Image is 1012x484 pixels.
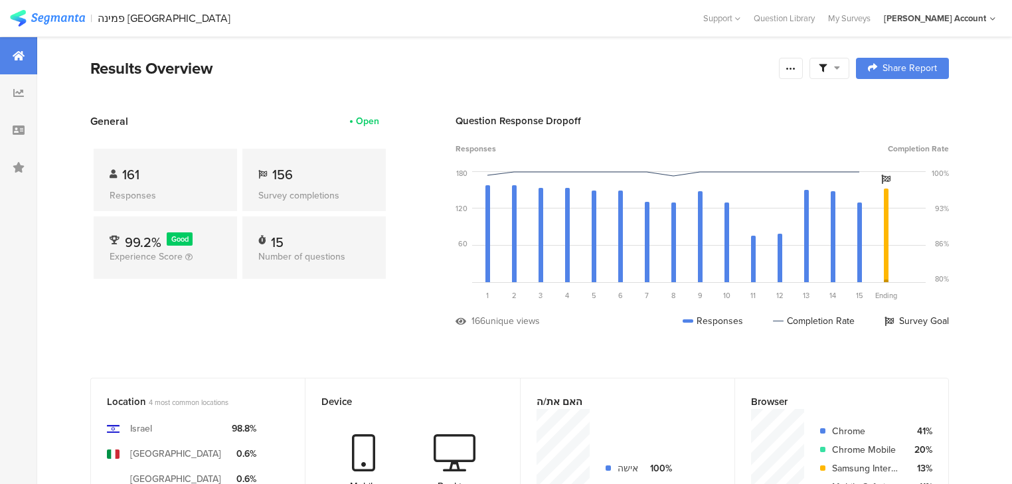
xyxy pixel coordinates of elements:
div: [PERSON_NAME] Account [884,12,986,25]
div: 98.8% [232,422,256,436]
div: 15 [271,232,284,246]
span: 14 [829,290,836,301]
div: 93% [935,203,949,214]
div: Open [356,114,379,128]
span: 11 [750,290,756,301]
div: 41% [909,424,932,438]
div: Survey completions [258,189,370,202]
span: 8 [671,290,675,301]
span: 4 most common locations [149,397,228,408]
div: Chrome Mobile [832,443,898,457]
span: Share Report [883,64,937,73]
div: 120 [456,203,467,214]
span: 156 [272,165,293,185]
span: 15 [856,290,863,301]
div: Location [107,394,267,409]
span: 161 [122,165,139,185]
i: Survey Goal [881,175,890,184]
div: 86% [935,238,949,249]
div: 80% [935,274,949,284]
span: Responses [456,143,496,155]
span: Good [171,234,189,244]
span: 6 [618,290,623,301]
span: 10 [723,290,730,301]
img: segmanta logo [10,10,85,27]
div: Browser [751,394,910,409]
div: Question Response Dropoff [456,114,949,128]
div: Survey Goal [885,314,949,328]
div: 13% [909,461,932,475]
span: 99.2% [125,232,161,252]
span: Completion Rate [888,143,949,155]
div: Device [321,394,481,409]
div: פמינה [GEOGRAPHIC_DATA] [98,12,230,25]
a: My Surveys [821,12,877,25]
div: Chrome [832,424,898,438]
span: 7 [645,290,649,301]
span: Experience Score [110,250,183,264]
div: Samsung Internet [832,461,898,475]
div: | [90,11,92,26]
div: 20% [909,443,932,457]
span: 12 [776,290,784,301]
div: 0.6% [232,447,256,461]
div: האם את/ה [537,394,697,409]
div: Completion Rate [773,314,855,328]
span: General [90,114,128,129]
span: 3 [539,290,543,301]
div: 60 [458,238,467,249]
div: אישה [618,461,638,475]
span: 4 [565,290,569,301]
div: Israel [130,422,152,436]
span: 5 [592,290,596,301]
div: 100% [649,461,672,475]
div: 180 [456,168,467,179]
div: unique views [485,314,540,328]
div: 100% [932,168,949,179]
span: 2 [512,290,517,301]
span: Number of questions [258,250,345,264]
a: Question Library [747,12,821,25]
div: Support [703,8,740,29]
div: 166 [471,314,485,328]
div: Ending [873,290,899,301]
span: 13 [803,290,809,301]
span: 9 [698,290,703,301]
div: [GEOGRAPHIC_DATA] [130,447,221,461]
div: Responses [110,189,221,202]
div: Results Overview [90,56,772,80]
div: Responses [683,314,743,328]
span: 1 [486,290,489,301]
